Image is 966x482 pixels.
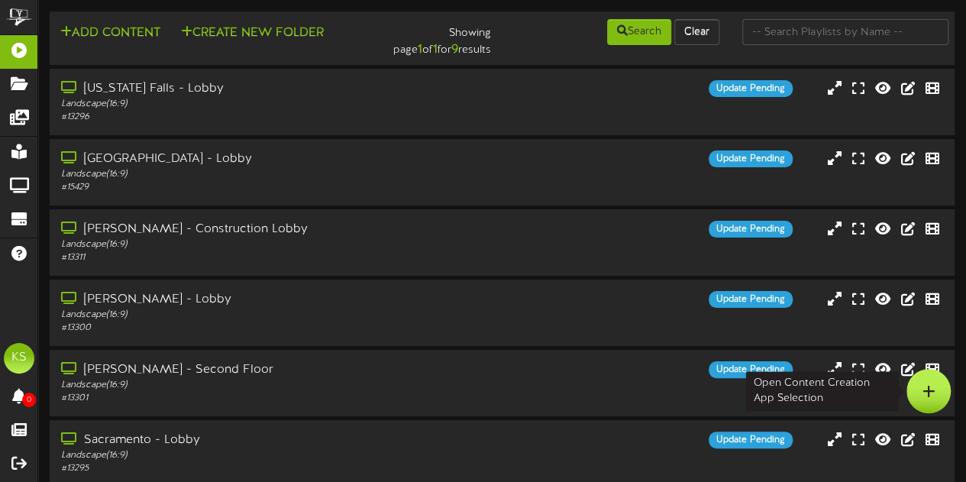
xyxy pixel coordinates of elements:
div: Landscape ( 16:9 ) [61,379,415,392]
button: Search [607,19,671,45]
strong: 9 [451,43,457,57]
div: [PERSON_NAME] - Second Floor [61,361,415,379]
div: Showing page of for results [350,18,502,59]
button: Create New Folder [176,24,328,43]
button: Add Content [56,24,165,43]
div: [PERSON_NAME] - Construction Lobby [61,221,415,238]
div: # 13295 [61,462,415,475]
input: -- Search Playlists by Name -- [742,19,948,45]
div: Landscape ( 16:9 ) [61,98,415,111]
span: 0 [22,393,36,407]
strong: 1 [432,43,437,57]
div: Landscape ( 16:9 ) [61,238,415,251]
div: # 13296 [61,111,415,124]
div: KS [4,343,34,374]
div: Landscape ( 16:9 ) [61,168,415,181]
div: # 13311 [61,251,415,264]
div: Update Pending [709,432,793,448]
div: Update Pending [709,150,793,167]
div: Update Pending [709,361,793,378]
strong: 1 [417,43,422,57]
div: Landscape ( 16:9 ) [61,449,415,462]
div: [US_STATE] Falls - Lobby [61,80,415,98]
div: Update Pending [709,221,793,238]
div: Update Pending [709,80,793,97]
div: Landscape ( 16:9 ) [61,309,415,322]
div: Update Pending [709,291,793,308]
div: Sacramento - Lobby [61,432,415,449]
div: # 13300 [61,322,415,335]
div: [PERSON_NAME] - Lobby [61,291,415,309]
div: # 13301 [61,392,415,405]
div: # 15429 [61,181,415,194]
div: [GEOGRAPHIC_DATA] - Lobby [61,150,415,168]
button: Clear [674,19,719,45]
